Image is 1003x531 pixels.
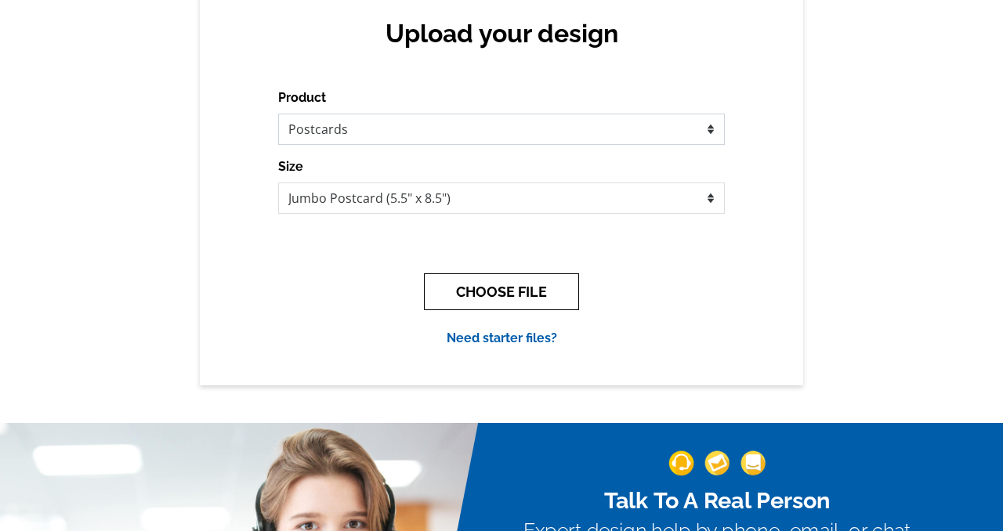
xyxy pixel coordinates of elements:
[294,19,709,49] h2: Upload your design
[668,450,693,475] img: support-img-1.png
[447,331,557,345] a: Need starter files?
[690,167,1003,531] iframe: LiveChat chat widget
[424,273,579,310] button: CHOOSE FILE
[278,157,303,176] label: Size
[278,88,326,107] label: Product
[523,486,911,514] h2: Talk To A Real Person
